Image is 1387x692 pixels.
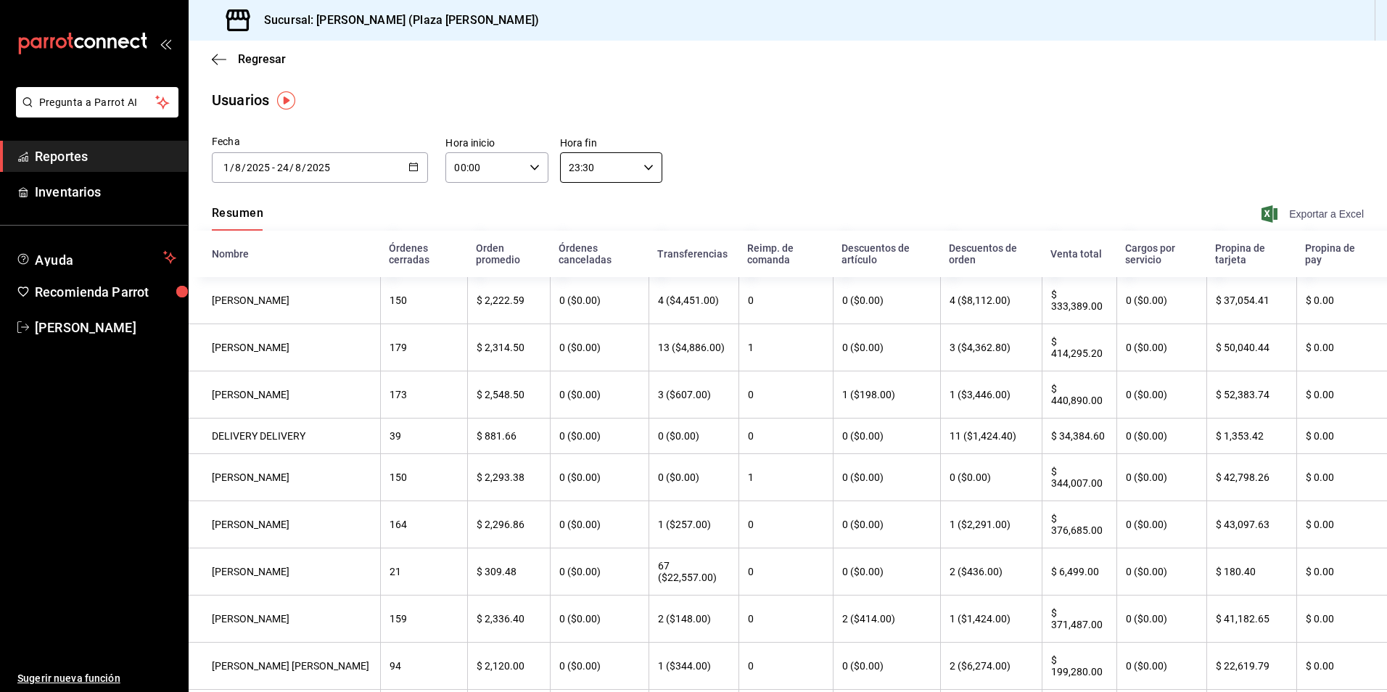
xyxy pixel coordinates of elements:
[35,249,157,266] span: Ayuda
[467,548,550,596] th: $ 309.48
[940,548,1042,596] th: 2 ($436.00)
[189,419,380,454] th: DELIVERY DELIVERY
[833,454,940,501] th: 0 ($0.00)
[380,419,467,454] th: 39
[380,548,467,596] th: 21
[1116,643,1206,690] th: 0 ($0.00)
[238,52,286,66] span: Regresar
[738,643,832,690] th: 0
[833,596,940,643] th: 2 ($414.00)
[467,596,550,643] th: $ 2,336.40
[833,419,940,454] th: 0 ($0.00)
[550,277,649,324] th: 0 ($0.00)
[649,277,738,324] th: 4 ($4,451.00)
[467,419,550,454] th: $ 881.66
[1296,596,1387,643] th: $ 0.00
[1296,643,1387,690] th: $ 0.00
[160,38,171,49] button: open_drawer_menu
[1116,371,1206,419] th: 0 ($0.00)
[738,548,832,596] th: 0
[1206,454,1296,501] th: $ 42,798.26
[189,371,380,419] th: [PERSON_NAME]
[738,324,832,371] th: 1
[380,454,467,501] th: 150
[550,231,649,277] th: Órdenes canceladas
[467,324,550,371] th: $ 2,314.50
[189,643,380,690] th: [PERSON_NAME] [PERSON_NAME]
[649,231,738,277] th: Transferencias
[550,371,649,419] th: 0 ($0.00)
[16,87,178,118] button: Pregunta a Parrot AI
[940,643,1042,690] th: 2 ($6,274.00)
[189,548,380,596] th: [PERSON_NAME]
[1116,454,1206,501] th: 0 ($0.00)
[380,371,467,419] th: 173
[1116,548,1206,596] th: 0 ($0.00)
[550,548,649,596] th: 0 ($0.00)
[380,277,467,324] th: 150
[550,454,649,501] th: 0 ($0.00)
[649,419,738,454] th: 0 ($0.00)
[189,454,380,501] th: [PERSON_NAME]
[223,162,230,173] input: Day
[1116,501,1206,548] th: 0 ($0.00)
[550,324,649,371] th: 0 ($0.00)
[212,134,428,149] div: Fecha
[277,91,295,110] img: Tooltip marker
[189,324,380,371] th: [PERSON_NAME]
[39,95,156,110] span: Pregunta a Parrot AI
[1116,231,1206,277] th: Cargos por servicio
[550,419,649,454] th: 0 ($0.00)
[272,162,275,173] span: -
[1206,419,1296,454] th: $ 1,353.42
[738,277,832,324] th: 0
[467,501,550,548] th: $ 2,296.86
[738,454,832,501] th: 1
[212,206,263,231] button: Resumen
[35,318,176,337] span: [PERSON_NAME]
[560,138,662,148] label: Hora fin
[276,162,289,173] input: Day
[35,182,176,202] span: Inventarios
[833,548,940,596] th: 0 ($0.00)
[1206,596,1296,643] th: $ 41,182.65
[295,162,302,173] input: Month
[467,371,550,419] th: $ 2,548.50
[252,12,539,29] h3: Sucursal: [PERSON_NAME] (Plaza [PERSON_NAME])
[189,231,380,277] th: Nombre
[1116,277,1206,324] th: 0 ($0.00)
[940,231,1042,277] th: Descuentos de orden
[289,162,294,173] span: /
[246,162,271,173] input: Year
[1296,548,1387,596] th: $ 0.00
[1042,454,1117,501] th: $ 344,007.00
[649,548,738,596] th: 67 ($22,557.00)
[212,89,269,111] div: Usuarios
[940,596,1042,643] th: 1 ($1,424.00)
[35,147,176,166] span: Reportes
[738,501,832,548] th: 0
[212,206,263,231] div: navigation tabs
[1116,419,1206,454] th: 0 ($0.00)
[738,371,832,419] th: 0
[1206,231,1296,277] th: Propina de tarjeta
[380,501,467,548] th: 164
[1296,277,1387,324] th: $ 0.00
[35,282,176,302] span: Recomienda Parrot
[833,501,940,548] th: 0 ($0.00)
[649,454,738,501] th: 0 ($0.00)
[940,501,1042,548] th: 1 ($2,291.00)
[189,596,380,643] th: [PERSON_NAME]
[1264,205,1364,223] button: Exportar a Excel
[445,138,548,148] label: Hora inicio
[1206,371,1296,419] th: $ 52,383.74
[940,454,1042,501] th: 0 ($0.00)
[1206,548,1296,596] th: $ 180.40
[306,162,331,173] input: Year
[467,277,550,324] th: $ 2,222.59
[230,162,234,173] span: /
[1116,596,1206,643] th: 0 ($0.00)
[940,419,1042,454] th: 11 ($1,424.40)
